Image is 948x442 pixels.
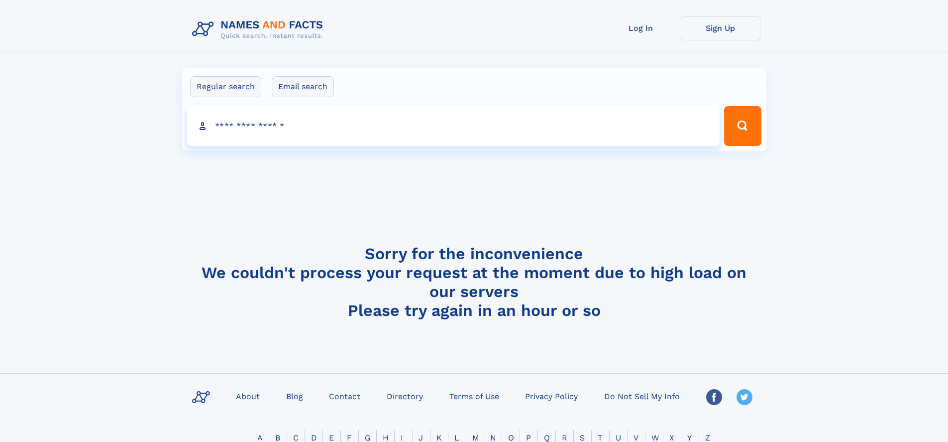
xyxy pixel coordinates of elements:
button: Search Button [724,106,761,146]
label: Email search [272,76,334,97]
a: Do Not Sell My Info [600,389,684,403]
img: Twitter [737,389,752,405]
label: Regular search [190,76,261,97]
a: Log In [601,16,681,40]
img: Logo Names and Facts [188,16,331,43]
a: Blog [282,389,307,403]
a: Sign Up [681,16,760,40]
a: Directory [383,389,427,403]
img: Facebook [706,389,722,405]
a: Terms of Use [445,389,503,403]
a: Privacy Policy [521,389,582,403]
input: search input [187,106,720,146]
a: Contact [325,389,364,403]
a: About [232,389,264,403]
h4: Sorry for the inconvenience We couldn't process your request at the moment due to high load on ou... [188,244,760,320]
